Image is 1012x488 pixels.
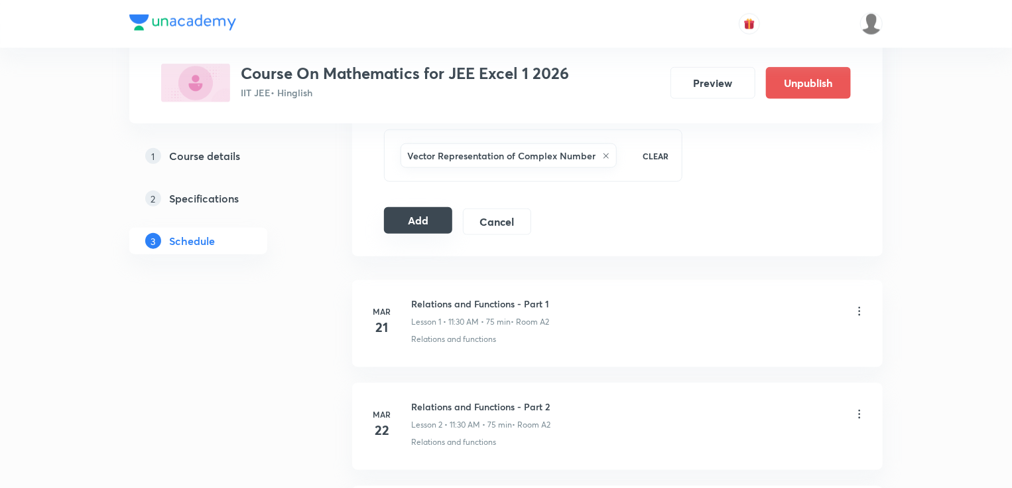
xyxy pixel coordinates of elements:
[384,207,452,234] button: Add
[743,18,755,30] img: avatar
[129,15,236,31] img: Company Logo
[129,15,236,34] a: Company Logo
[369,305,395,317] h6: Mar
[369,420,395,440] h4: 22
[145,148,161,164] p: 1
[739,13,760,35] button: avatar
[369,408,395,420] h6: Mar
[411,400,550,414] h6: Relations and Functions - Part 2
[145,191,161,206] p: 2
[407,149,596,163] h6: Vector Representation of Complex Number
[463,208,531,235] button: Cancel
[169,148,240,164] h5: Course details
[860,13,883,35] img: VIVEK
[670,67,755,99] button: Preview
[411,436,496,448] p: Relations and functions
[145,233,161,249] p: 3
[161,64,230,102] img: C7A5BF53-83BE-4842-9170-628BD102AE9B_plus.png
[511,316,549,328] p: • Room A2
[766,67,851,99] button: Unpublish
[512,419,550,431] p: • Room A2
[643,150,668,162] p: CLEAR
[411,419,512,431] p: Lesson 2 • 11:30 AM • 75 min
[369,317,395,337] h4: 21
[169,191,239,206] h5: Specifications
[411,316,511,328] p: Lesson 1 • 11:30 AM • 75 min
[241,64,569,83] h3: Course On Mathematics for JEE Excel 1 2026
[411,333,496,345] p: Relations and functions
[241,86,569,100] p: IIT JEE • Hinglish
[169,233,215,249] h5: Schedule
[129,143,310,169] a: 1Course details
[411,297,549,311] h6: Relations and Functions - Part 1
[129,185,310,212] a: 2Specifications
